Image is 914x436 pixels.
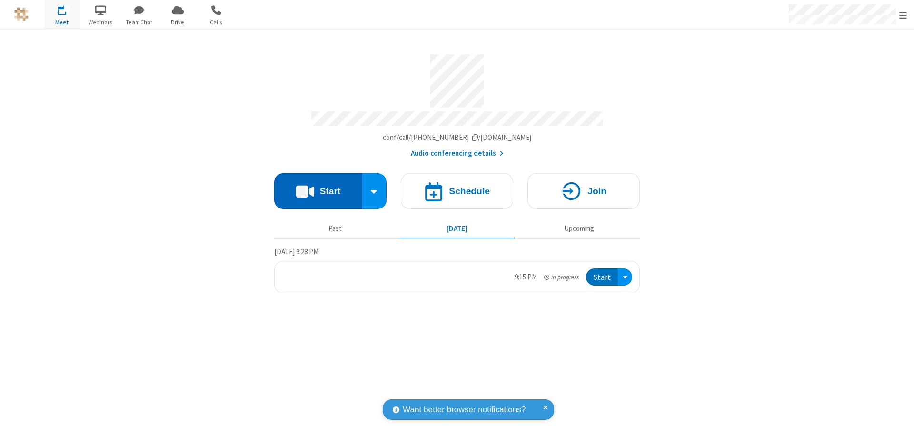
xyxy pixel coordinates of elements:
[64,5,70,12] div: 1
[618,268,632,286] div: Open menu
[278,219,393,238] button: Past
[362,173,387,209] div: Start conference options
[160,18,196,27] span: Drive
[274,246,640,294] section: Today's Meetings
[587,187,606,196] h4: Join
[14,7,29,21] img: QA Selenium DO NOT DELETE OR CHANGE
[199,18,234,27] span: Calls
[383,132,532,143] button: Copy my meeting room linkCopy my meeting room link
[274,247,318,256] span: [DATE] 9:28 PM
[274,173,362,209] button: Start
[319,187,340,196] h4: Start
[274,47,640,159] section: Account details
[400,219,515,238] button: [DATE]
[527,173,640,209] button: Join
[586,268,618,286] button: Start
[83,18,119,27] span: Webinars
[515,272,537,283] div: 9:15 PM
[383,133,532,142] span: Copy my meeting room link
[401,173,513,209] button: Schedule
[411,148,504,159] button: Audio conferencing details
[544,273,579,282] em: in progress
[522,219,636,238] button: Upcoming
[449,187,490,196] h4: Schedule
[121,18,157,27] span: Team Chat
[403,404,526,416] span: Want better browser notifications?
[44,18,80,27] span: Meet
